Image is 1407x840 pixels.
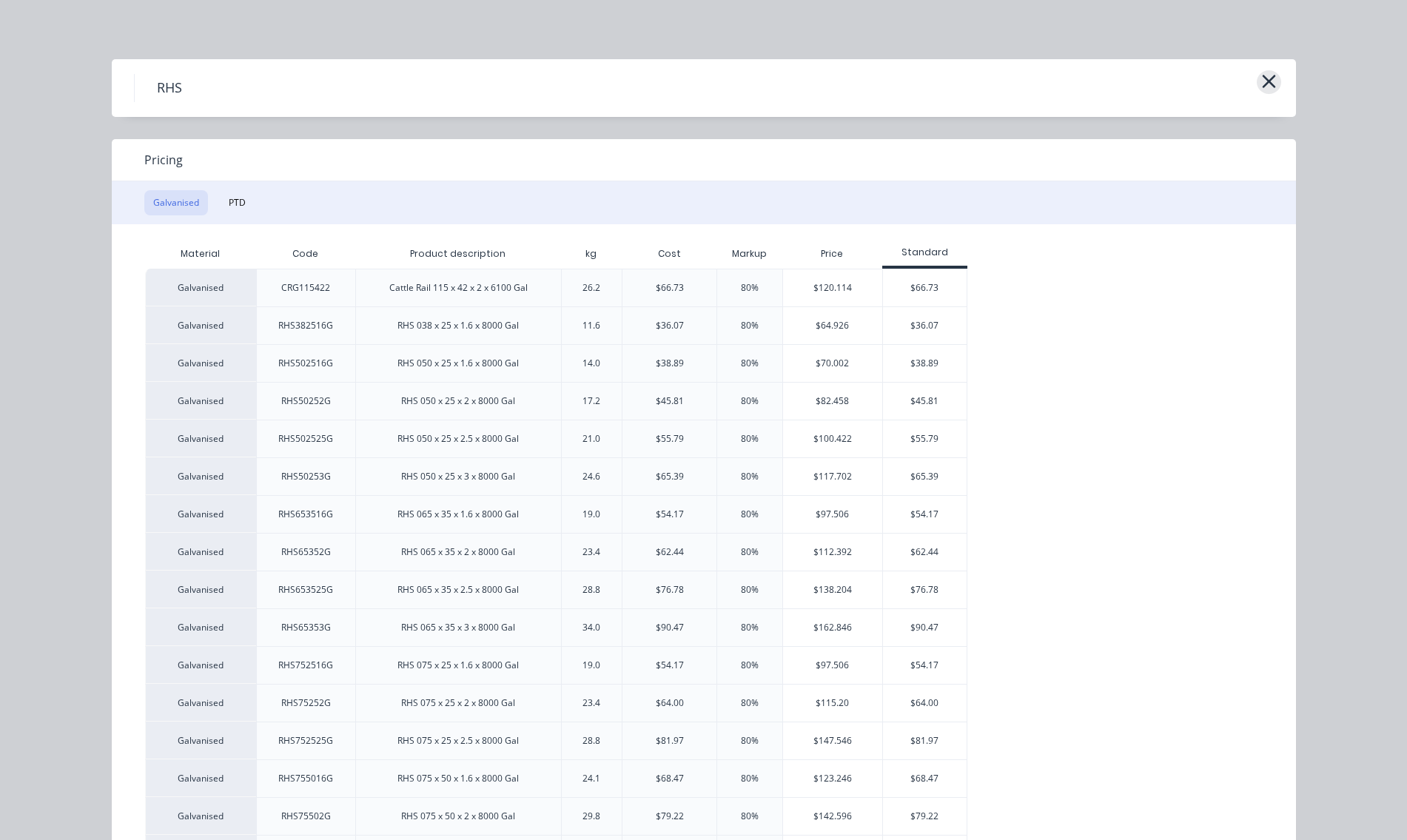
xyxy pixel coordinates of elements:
div: $54.17 [656,659,684,672]
div: 17.2 [582,394,600,408]
div: Galvanised [145,306,256,344]
div: $55.79 [656,432,684,446]
div: RHS 065 x 35 x 2.5 x 8000 Gal [397,583,519,597]
div: $70.002 [783,345,882,382]
div: $65.39 [656,470,684,483]
div: 29.8 [582,810,600,823]
div: 80% [741,696,759,710]
div: $45.81 [883,383,967,420]
div: RHS502516G [278,357,333,370]
div: $123.246 [783,760,882,797]
div: $138.204 [783,571,882,608]
div: $142.596 [783,798,882,835]
button: Galvanised [144,190,208,215]
div: RHS75252G [281,696,331,710]
div: $68.47 [656,772,684,785]
div: RHS 050 x 25 x 1.6 x 8000 Gal [397,357,519,370]
div: RHS50252G [281,394,331,408]
div: RHS 075 x 25 x 2.5 x 8000 Gal [397,734,519,747]
div: $64.00 [883,685,967,722]
div: Galvanised [145,269,256,306]
div: $90.47 [883,609,967,646]
div: 21.0 [582,432,600,446]
div: Galvanised [145,571,256,608]
div: RHS653516G [278,508,333,521]
div: Code [281,235,330,272]
div: $64.926 [783,307,882,344]
div: 80% [741,357,759,370]
div: $62.44 [883,534,967,571]
div: Galvanised [145,608,256,646]
div: $64.00 [656,696,684,710]
h4: RHS [134,74,204,102]
div: 24.6 [582,470,600,483]
div: $115.20 [783,685,882,722]
div: Price [782,239,882,269]
div: $97.506 [783,496,882,533]
div: RHS 075 x 50 x 1.6 x 8000 Gal [397,772,519,785]
div: $54.17 [656,508,684,521]
div: RHS752516G [278,659,333,672]
div: 28.8 [582,734,600,747]
div: kg [574,235,608,272]
div: RHS 050 x 25 x 3 x 8000 Gal [401,470,515,483]
div: RHS 038 x 25 x 1.6 x 8000 Gal [397,319,519,332]
div: RHS 050 x 25 x 2.5 x 8000 Gal [397,432,519,446]
div: $38.89 [656,357,684,370]
div: $162.846 [783,609,882,646]
div: 80% [741,810,759,823]
div: $66.73 [656,281,684,295]
div: $117.702 [783,458,882,495]
div: RHS 065 x 35 x 1.6 x 8000 Gal [397,508,519,521]
div: 80% [741,545,759,559]
div: $65.39 [883,458,967,495]
div: 80% [741,659,759,672]
div: Standard [882,246,967,259]
div: RHS755016G [278,772,333,785]
div: $38.89 [883,345,967,382]
div: 80% [741,319,759,332]
div: $147.546 [783,722,882,759]
div: Cattle Rail 115 x 42 x 2 x 6100 Gal [389,281,528,295]
div: 19.0 [582,508,600,521]
div: $76.78 [656,583,684,597]
div: $55.79 [883,420,967,457]
div: $100.422 [783,420,882,457]
div: 19.0 [582,659,600,672]
div: RHS65352G [281,545,331,559]
div: Galvanised [145,457,256,495]
div: 26.2 [582,281,600,295]
div: 80% [741,772,759,785]
div: $54.17 [883,647,967,684]
span: Pricing [144,151,183,169]
div: RHS 050 x 25 x 2 x 8000 Gal [401,394,515,408]
div: Product description [398,235,517,272]
div: RHS 075 x 50 x 2 x 8000 Gal [401,810,515,823]
div: Cost [622,239,716,269]
div: $120.114 [783,269,882,306]
div: RHS752525G [278,734,333,747]
div: 23.4 [582,545,600,559]
div: 28.8 [582,583,600,597]
div: $81.97 [883,722,967,759]
div: $54.17 [883,496,967,533]
div: $90.47 [656,621,684,634]
div: Galvanised [145,495,256,533]
div: $66.73 [883,269,967,306]
div: Galvanised [145,797,256,835]
div: Galvanised [145,722,256,759]
div: Galvanised [145,344,256,382]
div: $45.81 [656,394,684,408]
div: Galvanised [145,533,256,571]
div: 80% [741,281,759,295]
div: $82.458 [783,383,882,420]
div: $79.22 [656,810,684,823]
div: Markup [716,239,782,269]
div: RHS 075 x 25 x 1.6 x 8000 Gal [397,659,519,672]
div: $36.07 [656,319,684,332]
div: $79.22 [883,798,967,835]
div: 11.6 [582,319,600,332]
div: Galvanised [145,684,256,722]
div: Galvanised [145,759,256,797]
div: RHS 075 x 25 x 2 x 8000 Gal [401,696,515,710]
